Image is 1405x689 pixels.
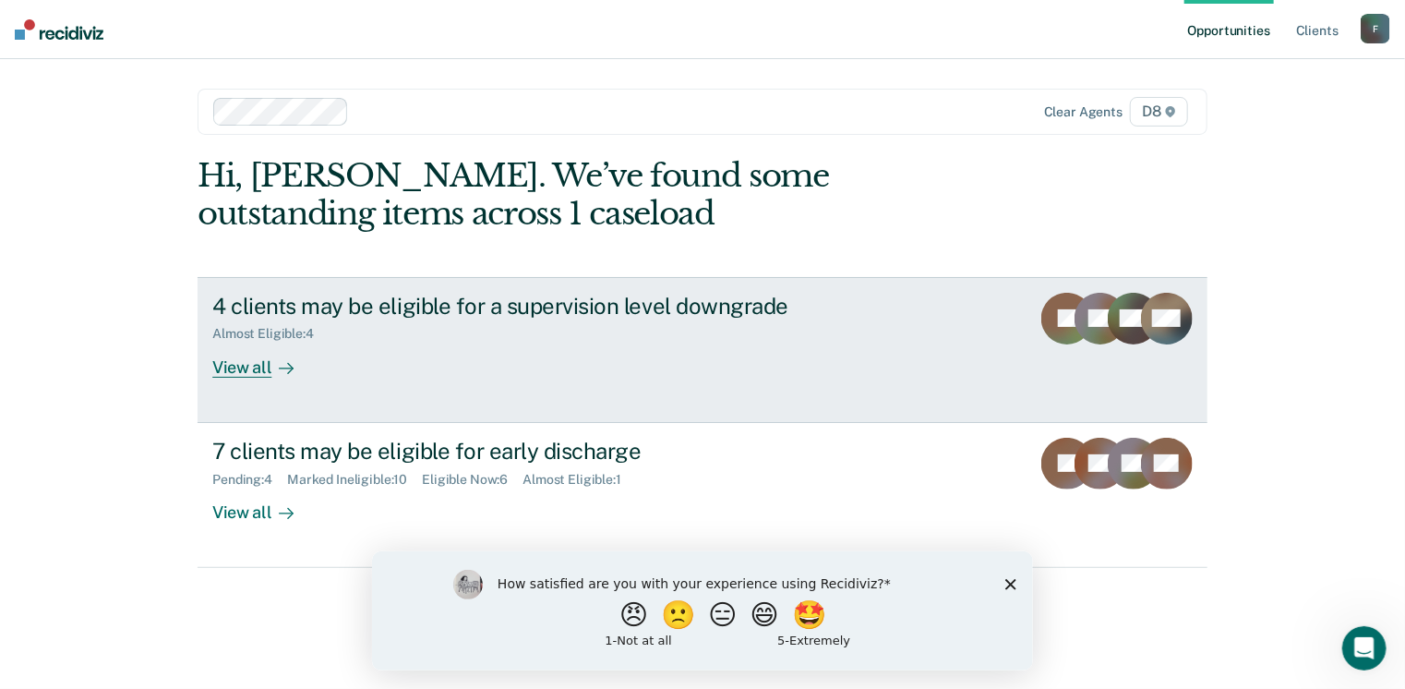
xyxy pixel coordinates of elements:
[212,472,287,488] div: Pending : 4
[372,551,1033,671] iframe: Survey by Kim from Recidiviz
[198,423,1207,568] a: 7 clients may be eligible for early dischargePending:4Marked Ineligible:10Eligible Now:6Almost El...
[522,472,636,488] div: Almost Eligible : 1
[15,19,103,40] img: Recidiviz
[1130,97,1188,127] span: D8
[212,342,316,378] div: View all
[1342,626,1387,671] iframe: Intercom live chat
[212,326,329,342] div: Almost Eligible : 4
[212,438,860,465] div: 7 clients may be eligible for early discharge
[198,157,1005,233] div: Hi, [PERSON_NAME]. We’ve found some outstanding items across 1 caseload
[1361,14,1390,43] button: F
[1044,104,1123,120] div: Clear agents
[212,487,316,523] div: View all
[422,472,522,488] div: Eligible Now : 6
[212,293,860,320] div: 4 clients may be eligible for a supervision level downgrade
[287,472,422,488] div: Marked Ineligible : 10
[198,277,1207,423] a: 4 clients may be eligible for a supervision level downgradeAlmost Eligible:4View all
